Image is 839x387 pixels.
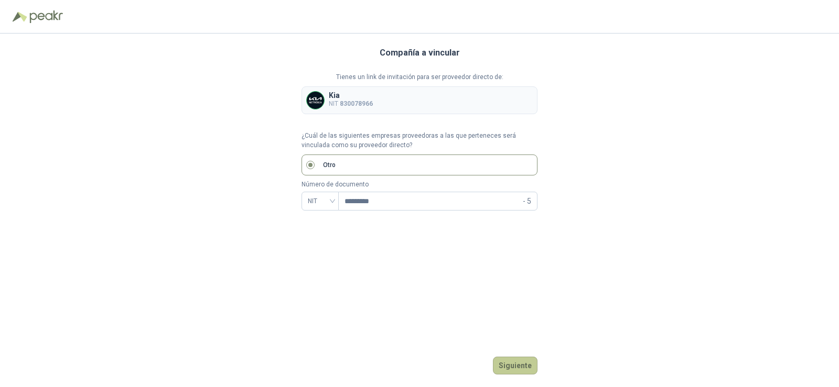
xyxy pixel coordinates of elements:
[329,92,373,99] p: Kia
[493,357,537,374] button: Siguiente
[302,131,537,151] p: ¿Cuál de las siguientes empresas proveedoras a las que perteneces será vinculada como su proveedo...
[307,92,324,109] img: Company Logo
[523,192,531,210] span: - 5
[329,99,373,109] p: NIT
[29,10,63,23] img: Peakr
[340,100,373,107] b: 830078966
[323,160,336,170] p: Otro
[380,46,460,60] h3: Compañía a vincular
[302,180,537,190] p: Número de documento
[302,72,537,82] p: Tienes un link de invitación para ser proveedor directo de:
[13,12,27,22] img: Logo
[308,193,332,209] span: NIT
